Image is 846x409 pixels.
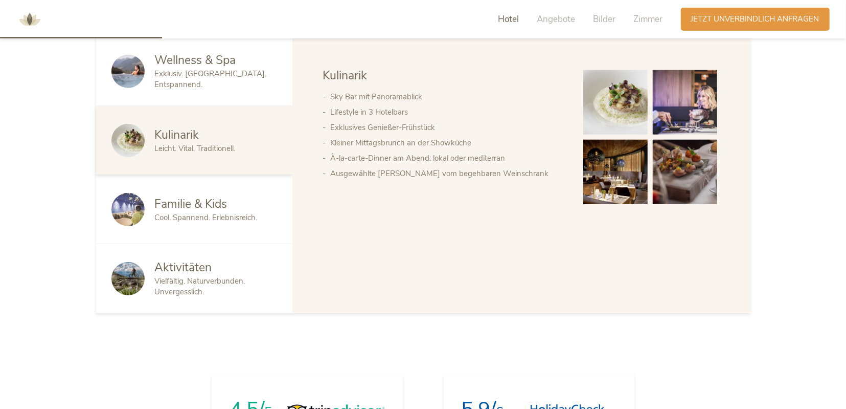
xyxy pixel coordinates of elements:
span: Leicht. Vital. Traditionell. [155,143,236,154]
span: Zimmer [634,13,663,25]
img: AMONTI & LUNARIS Wellnessresort [14,4,45,35]
span: Kulinarik [323,68,368,83]
a: AMONTI & LUNARIS Wellnessresort [14,15,45,23]
span: Familie & Kids [155,196,227,212]
span: Bilder [593,13,616,25]
span: Aktivitäten [155,260,212,275]
li: Sky Bar mit Panoramablick [331,89,563,104]
li: Kleiner Mittagsbrunch an der Showküche [331,135,563,150]
span: Kulinarik [155,127,199,143]
span: Exklusiv. [GEOGRAPHIC_DATA]. Entspannend. [155,69,267,90]
li: Lifestyle in 3 Hotelbars [331,104,563,120]
span: Vielfältig. Naturverbunden. Unvergesslich. [155,276,245,297]
li: À-la-carte-Dinner am Abend: lokal oder mediterran [331,150,563,166]
span: Wellness & Spa [155,52,236,68]
li: Ausgewählte [PERSON_NAME] vom begehbaren Weinschrank [331,166,563,181]
li: Exklusives Genießer-Frühstück [331,120,563,135]
span: Cool. Spannend. Erlebnisreich. [155,212,258,223]
span: Jetzt unverbindlich anfragen [691,14,819,25]
span: Hotel [498,13,519,25]
span: Angebote [537,13,576,25]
